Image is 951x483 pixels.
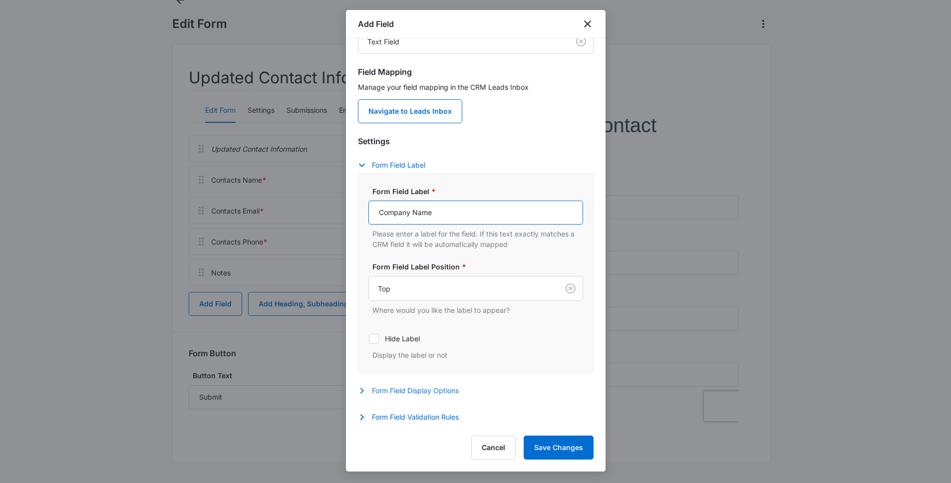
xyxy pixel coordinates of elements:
label: Form Field Label Position [372,261,587,272]
button: Form Field Label [358,159,435,171]
a: Navigate to Leads Inbox [358,99,462,123]
h3: Field Mapping [358,66,594,78]
label: Form Field Label [372,186,587,197]
button: Form Field Display Options [358,385,469,397]
button: Clear [573,33,589,49]
span: Submit [6,288,31,297]
button: Cancel [471,436,516,460]
h1: Add Field [358,18,394,30]
input: Form Field Label [368,201,583,225]
p: Please enter a label for the field. If this text exactly matches a CRM field it will be automatic... [372,229,583,249]
p: Manage your field mapping in the CRM Leads Inbox [358,82,594,92]
button: Clear [563,280,579,296]
label: Hide Label [368,333,583,344]
button: close [582,18,594,30]
iframe: reCAPTCHA [197,278,325,308]
button: Form Field Validation Rules [358,411,469,423]
p: Display the label or not [372,350,583,360]
p: Where would you like the label to appear? [372,305,583,315]
h3: Settings [358,135,594,147]
button: Save Changes [524,436,594,460]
